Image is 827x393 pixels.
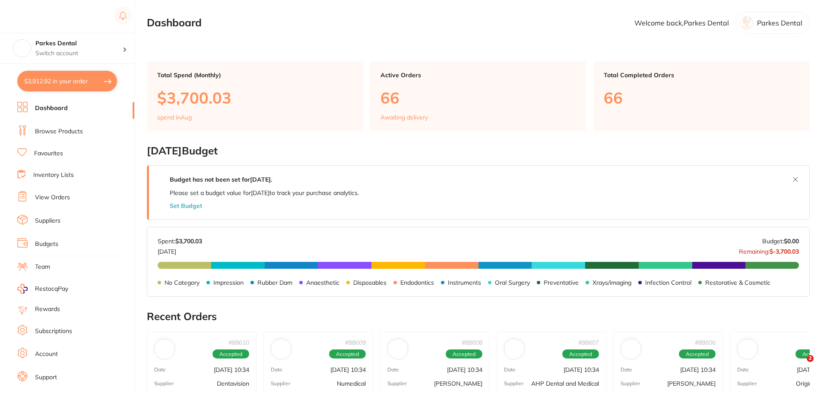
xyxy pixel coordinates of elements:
p: Xrays/imaging [593,279,631,286]
span: Accepted [446,349,482,359]
img: Parkes Dental [13,40,31,57]
p: Date [621,367,632,373]
a: Team [35,263,50,271]
img: Henry Schein Halas [623,341,639,357]
img: Numedical [273,341,289,357]
a: View Orders [35,193,70,202]
p: Oral Surgery [495,279,530,286]
img: Adam Dental [390,341,406,357]
img: Dentavision [156,341,173,357]
span: Accepted [212,349,249,359]
p: Date [504,367,516,373]
a: RestocqPay [17,284,68,294]
p: Date [271,367,282,373]
p: Total Completed Orders [604,72,799,79]
p: [DATE] 10:34 [680,366,716,373]
p: [DATE] 10:34 [564,366,599,373]
p: Disposables [353,279,387,286]
p: # 88606 [695,339,716,346]
a: Active Orders66Awaiting delivery [370,61,586,131]
h2: Recent Orders [147,311,810,323]
p: Supplier [271,380,290,387]
strong: $-3,700.03 [770,248,799,255]
p: spend in Aug [157,114,192,121]
span: Accepted [329,349,366,359]
p: [DATE] 10:34 [330,366,366,373]
span: RestocqPay [35,285,68,293]
p: [PERSON_NAME] [434,380,482,387]
p: Endodontics [400,279,434,286]
p: Date [737,367,749,373]
p: Parkes Dental [757,19,802,27]
a: Dashboard [35,104,68,113]
strong: Budget has not been set for [DATE] . [170,176,272,183]
p: Preventative [544,279,579,286]
p: Supplier [737,380,757,387]
p: Instruments [448,279,481,286]
span: Accepted [562,349,599,359]
a: Favourites [34,149,63,158]
p: AHP Dental and Medical [531,380,599,387]
p: Dentavision [217,380,249,387]
img: Origin Dental [739,341,756,357]
p: Spent: [158,238,202,245]
h2: [DATE] Budget [147,145,810,157]
strong: $3,700.03 [175,237,202,245]
p: # 88609 [345,339,366,346]
a: Total Spend (Monthly)$3,700.03spend inAug [147,61,363,131]
a: Inventory Lists [33,171,74,179]
p: Supplier [504,380,523,387]
a: Total Completed Orders66 [593,61,810,131]
a: Support [35,373,57,382]
p: Total Spend (Monthly) [157,72,353,79]
a: Subscriptions [35,327,72,336]
span: Accepted [679,349,716,359]
p: Impression [213,279,244,286]
span: 2 [807,355,814,362]
h4: Parkes Dental [35,39,123,48]
p: Switch account [35,49,123,58]
h2: Dashboard [147,17,202,29]
img: AHP Dental and Medical [506,341,523,357]
p: [DATE] [158,245,202,255]
p: # 88607 [578,339,599,346]
img: RestocqPay [17,284,28,294]
p: Welcome back, Parkes Dental [634,19,729,27]
p: Date [387,367,399,373]
p: 66 [604,89,799,107]
p: No Category [165,279,200,286]
p: Restorative & Cosmetic [705,279,770,286]
p: # 88608 [462,339,482,346]
p: [DATE] 10:34 [447,366,482,373]
p: 66 [380,89,576,107]
img: Restocq Logo [17,11,73,22]
a: Suppliers [35,217,60,225]
a: Browse Products [35,127,83,136]
p: Infection Control [645,279,691,286]
iframe: Intercom live chat [789,355,810,376]
strong: $0.00 [784,237,799,245]
p: Supplier [387,380,407,387]
a: Rewards [35,305,60,314]
button: $3,912.92 in your order [17,71,117,91]
a: Budgets [35,240,58,248]
a: Restocq Logo [17,6,73,26]
p: Date [154,367,166,373]
p: Anaesthetic [306,279,339,286]
p: Rubber Dam [257,279,292,286]
p: $3,700.03 [157,89,353,107]
p: # 88610 [228,339,249,346]
button: Set Budget [170,202,202,209]
p: [PERSON_NAME] [667,380,716,387]
p: [DATE] 10:34 [214,366,249,373]
p: Numedical [337,380,366,387]
p: Supplier [621,380,640,387]
a: Account [35,350,58,358]
p: Remaining: [739,245,799,255]
p: Please set a budget value for [DATE] to track your purchase analytics. [170,189,359,196]
p: Active Orders [380,72,576,79]
p: Budget: [762,238,799,245]
p: Awaiting delivery [380,114,428,121]
p: Supplier [154,380,174,387]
